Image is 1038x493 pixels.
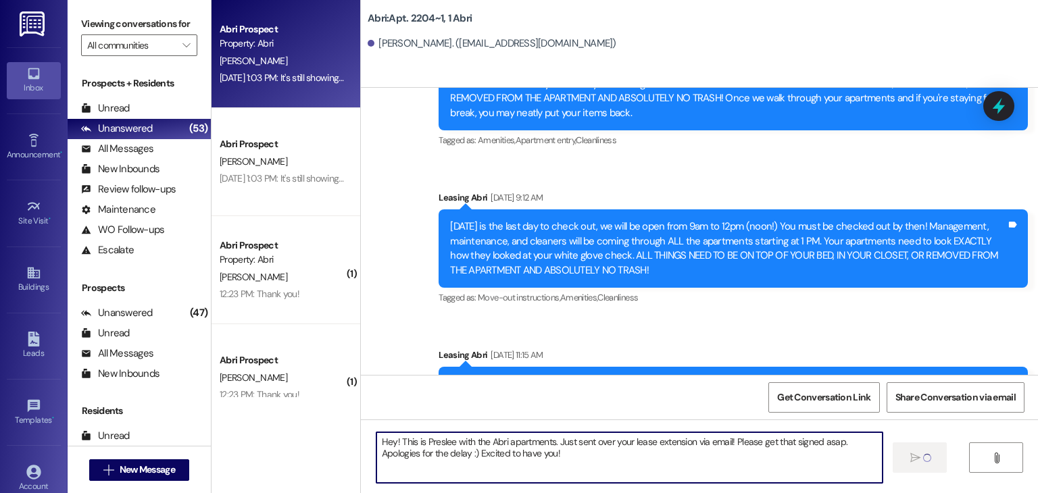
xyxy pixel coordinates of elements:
div: Maintenance [81,203,155,217]
span: Apartment entry , [516,134,576,146]
a: Site Visit • [7,195,61,232]
span: • [49,214,51,224]
i:  [182,40,190,51]
span: • [60,148,62,157]
b: Abri: Apt. 2204~1, 1 Abri [368,11,472,26]
div: Tagged as: [439,130,1028,150]
i:  [991,452,1002,463]
span: [PERSON_NAME] [220,371,287,384]
a: Templates • [7,394,61,431]
div: Unread [81,326,130,340]
div: Unread [81,429,130,443]
div: (53) [186,118,211,139]
div: Review follow-ups [81,182,176,197]
div: Abri Prospect [220,22,345,36]
div: Abri Prospect [220,137,345,151]
div: [PERSON_NAME]. ([EMAIL_ADDRESS][DOMAIN_NAME]) [368,36,616,51]
textarea: Hey! This is Preslee with the Abri apartments. Just sent over your lease extension via email! Ple... [376,432,883,483]
div: [DATE] 9:12 AM [487,190,543,205]
span: Amenities , [560,292,598,303]
div: Abri Prospect [220,238,345,253]
div: [DATE] 11:15 AM [487,348,543,362]
span: [PERSON_NAME] [220,271,287,283]
div: New Inbounds [81,162,159,176]
div: All Messages [81,142,153,156]
button: Share Conversation via email [887,382,1024,413]
label: Viewing conversations for [81,14,197,34]
div: Prospects + Residents [68,76,211,90]
button: Get Conversation Link [768,382,879,413]
div: Leasing Abri [439,348,1028,367]
div: (47) [187,303,211,323]
a: Inbox [7,62,61,99]
span: Amenities , [478,134,516,146]
div: 12:23 PM: Thank you! [220,288,299,300]
img: ResiDesk Logo [20,11,47,36]
span: [PERSON_NAME] [220,155,287,167]
div: Property: Abri [220,253,345,267]
div: Unread [81,101,130,115]
div: Property: Abri [220,36,345,51]
span: [PERSON_NAME] [220,55,287,67]
span: Cleanliness [576,134,616,146]
a: Buildings [7,261,61,298]
div: New Inbounds [81,367,159,381]
div: Abri Prospect [220,353,345,367]
i:  [910,452,920,463]
div: Leasing Abri [439,190,1028,209]
span: Move-out instructions , [478,292,560,303]
button: New Message [89,459,189,481]
a: Leads [7,328,61,364]
div: Tagged as: [439,288,1028,307]
div: WO Follow-ups [81,223,164,237]
span: New Message [120,463,175,477]
div: Escalate [81,243,134,257]
span: Get Conversation Link [777,390,870,405]
div: Residents [68,404,211,418]
span: Share Conversation via email [895,390,1016,405]
div: [DATE] 1:03 PM: It's still showing 380 for rent. [220,172,390,184]
div: Unanswered [81,306,153,320]
span: • [52,413,54,423]
span: Cleanliness [597,292,638,303]
div: 12:23 PM: Thank you! [220,388,299,400]
div: [DATE] is the last day to check out, we will be open from 9am to 12pm (noon!) You must be checked... [450,219,1006,278]
i:  [103,465,114,475]
div: Unanswered [81,122,153,136]
input: All communities [87,34,176,56]
div: [DATE] 1:03 PM: It's still showing 380 for rent. [220,72,390,84]
div: Prospects [68,281,211,295]
div: All Messages [81,346,153,361]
